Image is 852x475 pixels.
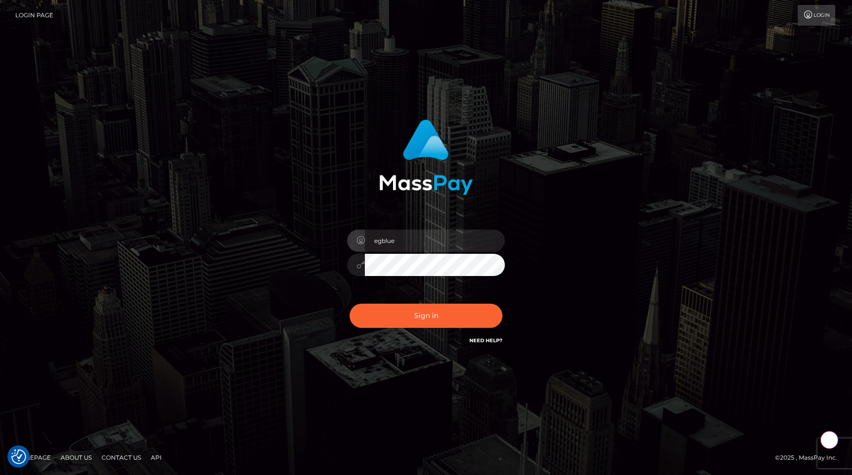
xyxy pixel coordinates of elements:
a: Homepage [11,450,55,465]
img: MassPay Login [379,119,473,195]
button: Consent Preferences [11,449,26,464]
img: Revisit consent button [11,449,26,464]
button: Sign in [350,304,502,328]
a: Login [798,5,835,26]
a: Login Page [15,5,53,26]
input: Username... [365,230,505,252]
a: Need Help? [469,337,502,344]
div: © 2025 , MassPay Inc. [775,452,845,463]
a: Contact Us [98,450,145,465]
a: API [147,450,166,465]
a: About Us [57,450,96,465]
